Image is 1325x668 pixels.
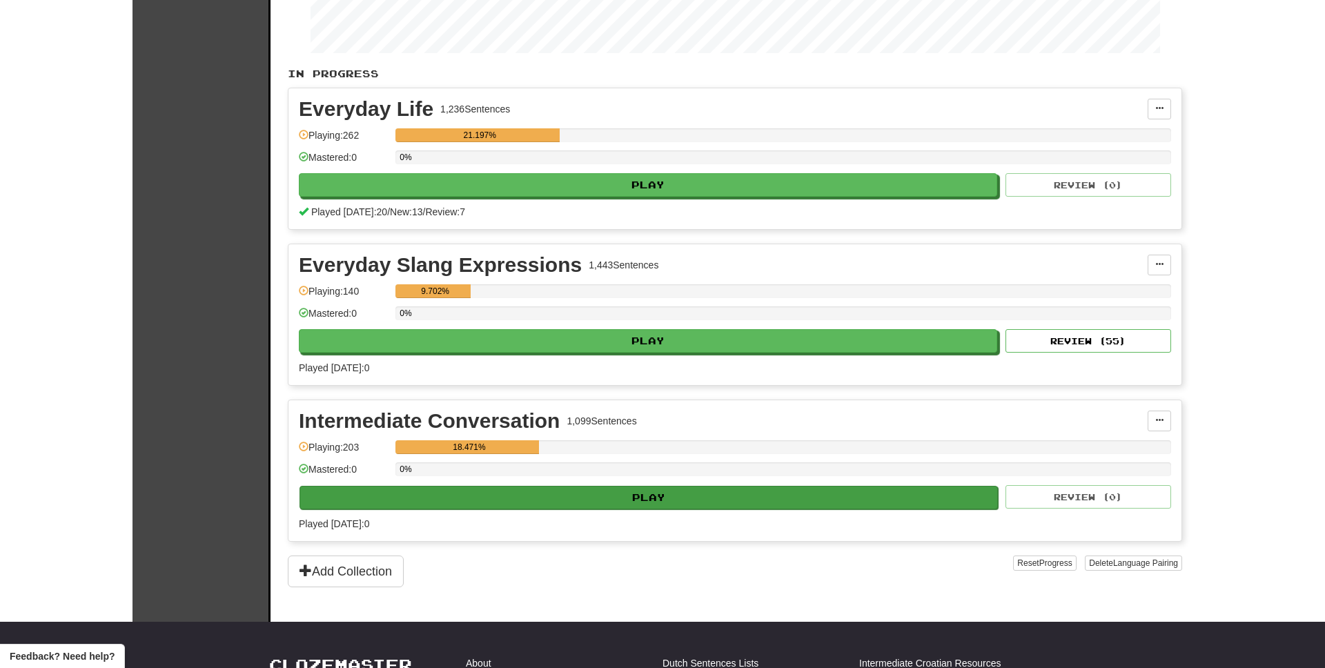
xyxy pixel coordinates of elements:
div: 1,099 Sentences [567,414,636,428]
div: Playing: 203 [299,440,389,463]
span: Open feedback widget [10,649,115,663]
div: 21.197% [400,128,560,142]
span: New: 13 [390,206,422,217]
button: DeleteLanguage Pairing [1085,556,1182,571]
span: / [423,206,426,217]
span: Review: 7 [425,206,465,217]
div: 9.702% [400,284,471,298]
span: Played [DATE]: 0 [299,518,369,529]
p: In Progress [288,67,1182,81]
div: 1,236 Sentences [440,102,510,116]
span: Played [DATE]: 20 [311,206,387,217]
button: Add Collection [288,556,404,587]
div: Everyday Life [299,99,433,119]
button: Review (55) [1005,329,1171,353]
div: 1,443 Sentences [589,258,658,272]
div: Mastered: 0 [299,306,389,329]
button: ResetProgress [1013,556,1076,571]
div: Playing: 140 [299,284,389,307]
div: Mastered: 0 [299,462,389,485]
div: 18.471% [400,440,538,454]
span: Played [DATE]: 0 [299,362,369,373]
span: / [387,206,390,217]
button: Play [300,486,998,509]
div: Intermediate Conversation [299,411,560,431]
span: Language Pairing [1113,558,1178,568]
button: Review (0) [1005,485,1171,509]
button: Play [299,173,997,197]
button: Review (0) [1005,173,1171,197]
span: Progress [1039,558,1072,568]
div: Everyday Slang Expressions [299,255,582,275]
button: Play [299,329,997,353]
div: Mastered: 0 [299,150,389,173]
div: Playing: 262 [299,128,389,151]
